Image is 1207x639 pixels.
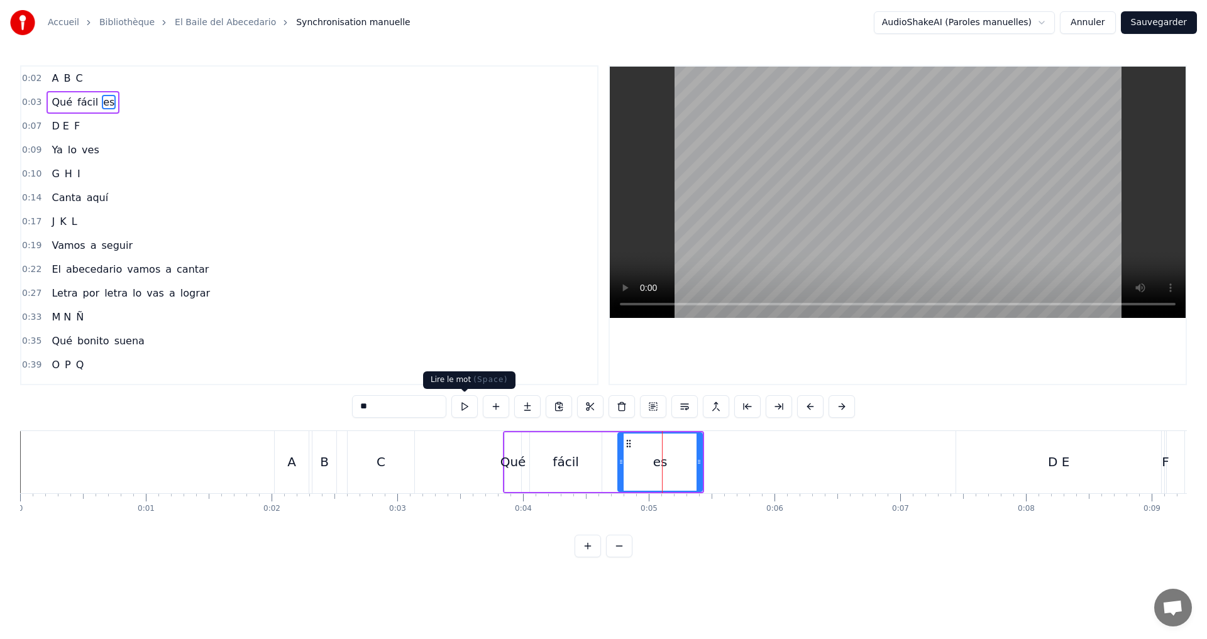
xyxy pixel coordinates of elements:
div: 0:04 [515,504,532,514]
img: youka [10,10,35,35]
span: vamos [126,262,162,276]
span: Qué [50,95,74,109]
span: vas [145,286,165,300]
div: Qué [500,452,526,471]
span: risa [67,381,88,396]
span: L [70,214,79,229]
div: 0:02 [263,504,280,514]
span: encienda [107,381,156,396]
span: B [62,71,72,85]
span: abecedario [65,262,123,276]
span: 0:03 [22,96,41,109]
span: a [89,238,98,253]
span: 0:02 [22,72,41,85]
span: Synchronisation manuelle [296,16,411,29]
span: G [50,167,60,181]
div: es [653,452,668,471]
a: Bibliothèque [99,16,155,29]
span: C [74,71,84,85]
span: D E [50,119,70,133]
span: seguir [100,238,134,253]
div: F [1162,452,1169,471]
span: cantar [175,262,210,276]
nav: breadcrumb [48,16,411,29]
div: fácil [553,452,578,471]
span: lo [67,143,78,157]
span: ves [80,143,101,157]
span: Canta [50,190,82,205]
div: 0 [18,504,23,514]
span: 0:33 [22,311,41,324]
span: lograr [179,286,211,300]
span: 0:22 [22,263,41,276]
span: I [76,167,82,181]
span: F [73,119,81,133]
span: K [58,214,68,229]
span: Ya [50,143,63,157]
div: C [377,452,385,471]
span: 0:10 [22,168,41,180]
span: Letra [50,286,79,300]
span: El [50,262,62,276]
div: 0:09 [1144,504,1160,514]
span: 0:41 [22,383,41,395]
span: 0:35 [22,335,41,347]
span: 0:14 [22,192,41,204]
span: 0:17 [22,216,41,228]
span: a [168,286,177,300]
div: D E [1048,452,1069,471]
a: El Baile del Abecedario [175,16,276,29]
div: A [287,452,296,471]
span: fácil [76,95,99,109]
span: M N [50,310,72,324]
span: 0:09 [22,144,41,156]
span: H [63,167,74,181]
span: se [91,381,104,396]
button: Annuler [1060,11,1115,34]
span: Vamos [50,238,86,253]
span: 0:07 [22,120,41,133]
span: 0:19 [22,239,41,252]
div: Lire le mot [423,371,515,389]
span: J [50,214,56,229]
span: Ñ [75,310,85,324]
span: P [63,358,72,372]
span: La [50,381,65,396]
span: lo [131,286,143,300]
div: B [320,452,329,471]
span: letra [103,286,129,300]
span: A [50,71,60,85]
span: por [82,286,101,300]
span: Qué [50,334,74,348]
span: bonito [76,334,111,348]
span: ( Space ) [473,375,507,384]
span: aquí [85,190,110,205]
span: Q [75,358,85,372]
span: es [102,95,116,109]
span: O [50,358,61,372]
a: Accueil [48,16,79,29]
a: Ouvrir le chat [1154,589,1192,626]
span: 0:39 [22,359,41,371]
div: 0:06 [766,504,783,514]
div: 0:03 [389,504,406,514]
span: 0:27 [22,287,41,300]
div: 0:08 [1018,504,1035,514]
button: Sauvegarder [1121,11,1197,34]
div: 0:01 [138,504,155,514]
span: a [164,262,173,276]
div: 0:05 [641,504,658,514]
div: 0:07 [892,504,909,514]
span: suena [113,334,146,348]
